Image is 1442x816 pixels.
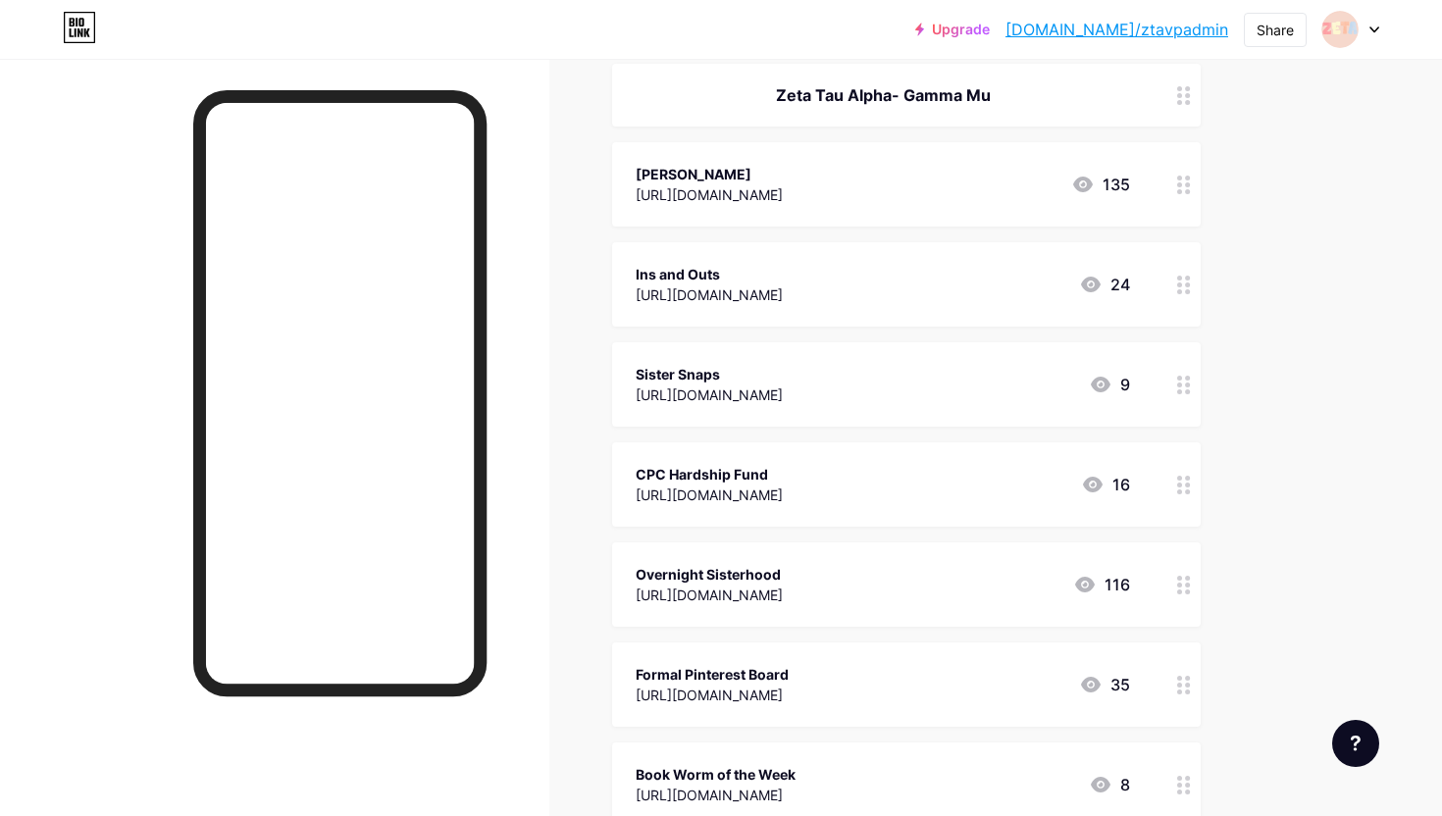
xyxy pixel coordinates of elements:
[915,22,990,37] a: Upgrade
[1089,373,1130,396] div: 9
[1321,11,1359,48] img: ZTA Vice President of Administration
[636,585,783,605] div: [URL][DOMAIN_NAME]
[1005,18,1228,41] a: [DOMAIN_NAME]/ztavpadmin
[636,685,789,705] div: [URL][DOMAIN_NAME]
[636,764,796,785] div: Book Worm of the Week
[636,364,783,384] div: Sister Snaps
[636,484,783,505] div: [URL][DOMAIN_NAME]
[1071,173,1130,196] div: 135
[1073,573,1130,596] div: 116
[1079,273,1130,296] div: 24
[636,264,783,284] div: Ins and Outs
[636,284,783,305] div: [URL][DOMAIN_NAME]
[636,184,783,205] div: [URL][DOMAIN_NAME]
[636,164,783,184] div: [PERSON_NAME]
[636,384,783,405] div: [URL][DOMAIN_NAME]
[636,564,783,585] div: Overnight Sisterhood
[1081,473,1130,496] div: 16
[636,785,796,805] div: [URL][DOMAIN_NAME]
[1257,20,1294,40] div: Share
[1089,773,1130,796] div: 8
[636,664,789,685] div: Formal Pinterest Board
[1079,673,1130,696] div: 35
[636,464,783,484] div: CPC Hardship Fund
[636,83,1130,107] div: Zeta Tau Alpha- Gamma Mu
